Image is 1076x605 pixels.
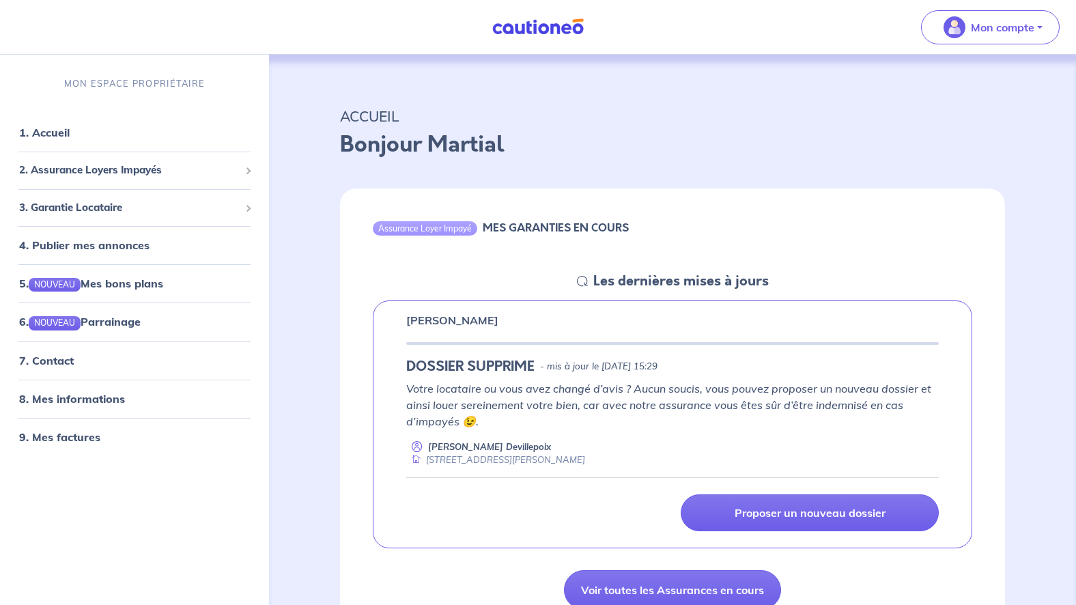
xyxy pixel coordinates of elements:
h5: Les dernières mises à jours [593,273,769,290]
a: 5.NOUVEAUMes bons plans [19,277,163,290]
div: 2. Assurance Loyers Impayés [5,157,264,184]
p: MON ESPACE PROPRIÉTAIRE [64,77,205,90]
a: 4. Publier mes annonces [19,238,150,252]
p: ACCUEIL [340,104,1005,128]
h5: DOSSIER SUPPRIME [406,358,535,375]
div: 7. Contact [5,346,264,374]
a: 8. Mes informations [19,391,125,405]
a: Proposer un nouveau dossier [681,494,939,531]
p: Mon compte [971,19,1034,36]
div: 5.NOUVEAUMes bons plans [5,270,264,297]
div: 9. Mes factures [5,423,264,450]
p: Votre locataire ou vous avez changé d’avis ? Aucun soucis, vous pouvez proposer un nouveau dossie... [406,380,939,430]
p: Proposer un nouveau dossier [735,506,886,520]
p: [PERSON_NAME] Devillepoix [428,440,551,453]
span: 2. Assurance Loyers Impayés [19,163,240,178]
div: 3. Garantie Locataire [5,194,264,221]
a: 1. Accueil [19,126,70,139]
div: Assurance Loyer Impayé [373,221,477,235]
p: [PERSON_NAME] [406,312,498,328]
a: 6.NOUVEAUParrainage [19,315,141,328]
p: Bonjour Martial [340,128,1005,161]
span: 3. Garantie Locataire [19,199,240,215]
a: 9. Mes factures [19,430,100,443]
div: 8. Mes informations [5,384,264,412]
h6: MES GARANTIES EN COURS [483,221,629,234]
div: state: ABANDONED, Context: NEW,MAYBE-CERTIFICATE,ALONE,LESSOR-DOCUMENTS [406,358,939,375]
img: illu_account_valid_menu.svg [944,16,965,38]
button: illu_account_valid_menu.svgMon compte [921,10,1060,44]
div: 1. Accueil [5,119,264,146]
div: 4. Publier mes annonces [5,231,264,259]
div: 6.NOUVEAUParrainage [5,308,264,335]
a: 7. Contact [19,353,74,367]
div: [STREET_ADDRESS][PERSON_NAME] [406,453,585,466]
img: Cautioneo [487,18,589,36]
p: - mis à jour le [DATE] 15:29 [540,360,657,374]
